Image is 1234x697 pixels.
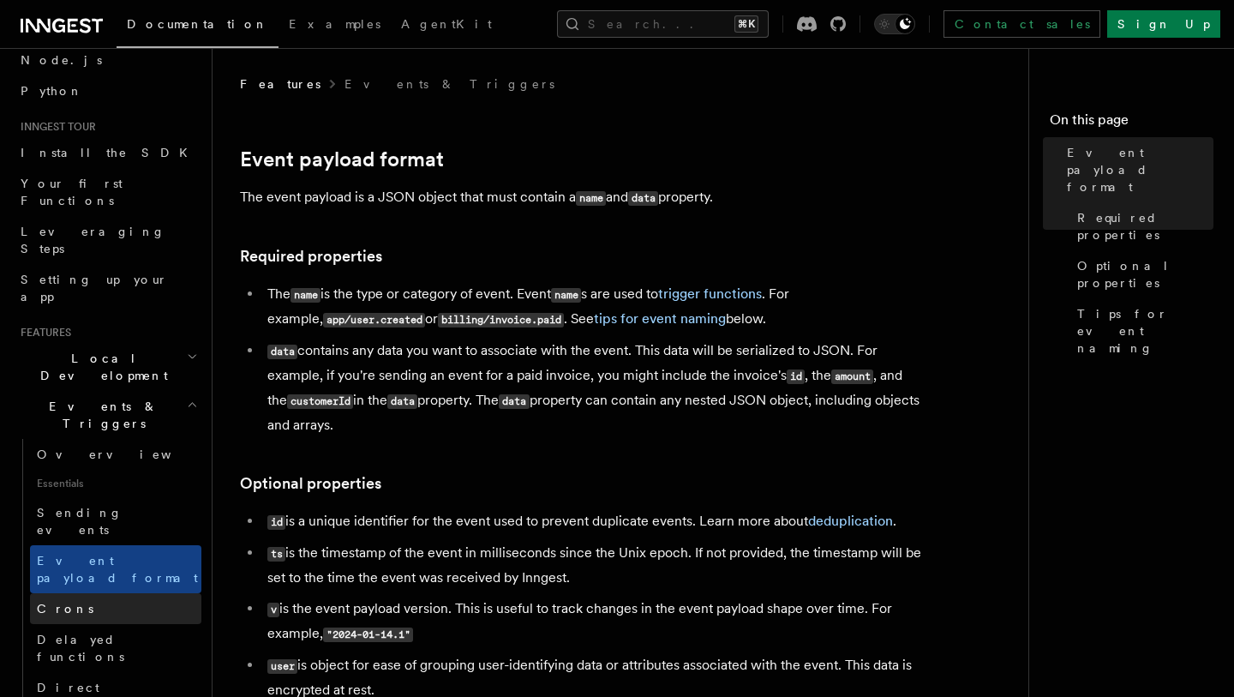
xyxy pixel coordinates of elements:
[576,191,606,206] code: name
[1070,298,1213,364] a: Tips for event naming
[1077,305,1213,357] span: Tips for event naming
[14,264,201,312] a: Setting up your app
[240,147,444,171] a: Event payload format
[14,137,201,168] a: Install the SDK
[262,509,925,534] li: is a unique identifier for the event used to prevent duplicate events. Learn more about .
[344,75,554,93] a: Events & Triggers
[21,53,102,67] span: Node.js
[267,515,285,530] code: id
[734,15,758,33] kbd: ⌘K
[262,339,925,437] li: contains any data you want to associate with the event. This data will be serialized to JSON. For...
[438,313,564,327] code: billing/invoice.paid
[30,593,201,624] a: Crons
[21,273,168,303] span: Setting up your app
[267,659,297,674] code: user
[291,288,320,303] code: name
[262,597,925,646] li: is the event payload version. This is useful to track changes in the event payload shape over tim...
[14,120,96,134] span: Inngest tour
[628,191,658,206] code: data
[30,439,201,470] a: Overview
[14,45,201,75] a: Node.js
[240,75,320,93] span: Features
[30,545,201,593] a: Event payload format
[14,326,71,339] span: Features
[401,17,492,31] span: AgentKit
[279,5,391,46] a: Examples
[14,75,201,106] a: Python
[262,282,925,332] li: The is the type or category of event. Event s are used to . For example, or . See below.
[551,288,581,303] code: name
[323,313,425,327] code: app/user.created
[240,472,381,496] a: Optional properties
[557,10,769,38] button: Search...⌘K
[14,168,201,216] a: Your first Functions
[943,10,1100,38] a: Contact sales
[658,285,762,302] a: trigger functions
[1070,250,1213,298] a: Optional properties
[21,146,198,159] span: Install the SDK
[240,185,925,210] p: The event payload is a JSON object that must contain a and property.
[37,448,213,461] span: Overview
[1050,110,1213,137] h4: On this page
[289,17,380,31] span: Examples
[267,345,297,359] code: data
[1070,202,1213,250] a: Required properties
[37,554,198,585] span: Event payload format
[21,84,83,98] span: Python
[594,310,726,327] a: tips for event naming
[240,244,382,268] a: Required properties
[1107,10,1220,38] a: Sign Up
[1067,144,1213,195] span: Event payload format
[30,624,201,672] a: Delayed functions
[14,350,187,384] span: Local Development
[391,5,502,46] a: AgentKit
[21,225,165,255] span: Leveraging Steps
[21,177,123,207] span: Your first Functions
[14,343,201,391] button: Local Development
[499,394,529,409] code: data
[808,513,893,529] a: deduplication
[1060,137,1213,202] a: Event payload format
[30,470,201,497] span: Essentials
[14,391,201,439] button: Events & Triggers
[287,394,353,409] code: customerId
[127,17,268,31] span: Documentation
[874,14,915,34] button: Toggle dark mode
[267,547,285,562] code: ts
[267,603,279,617] code: v
[787,370,805,384] code: id
[323,628,413,642] code: "2024-01-14.1"
[37,602,93,616] span: Crons
[1077,257,1213,291] span: Optional properties
[387,394,417,409] code: data
[37,633,124,664] span: Delayed functions
[30,497,201,545] a: Sending events
[14,216,201,264] a: Leveraging Steps
[14,398,187,432] span: Events & Triggers
[37,506,123,537] span: Sending events
[831,370,873,384] code: amount
[117,5,279,48] a: Documentation
[1077,209,1213,243] span: Required properties
[262,541,925,590] li: is the timestamp of the event in milliseconds since the Unix epoch. If not provided, the timestam...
